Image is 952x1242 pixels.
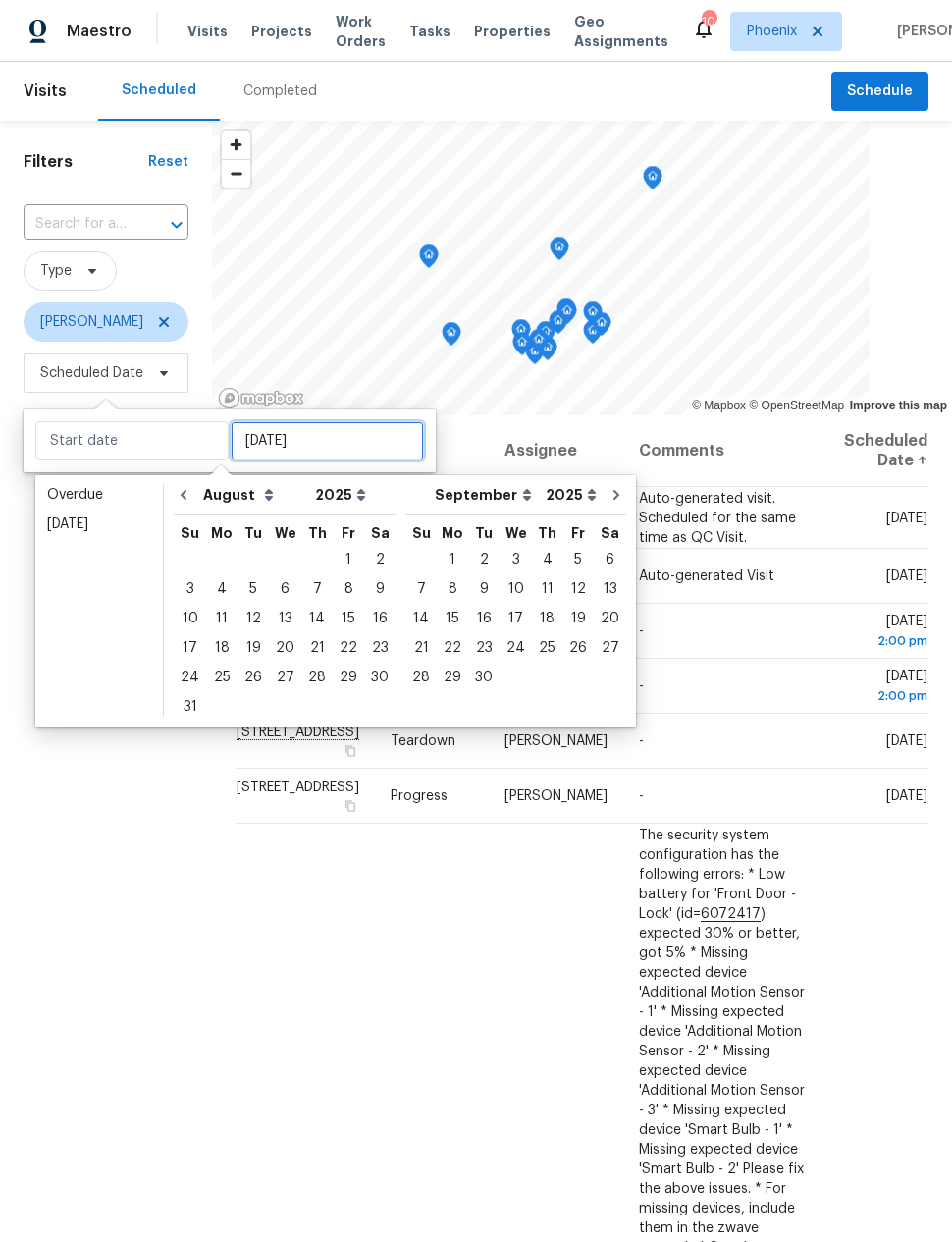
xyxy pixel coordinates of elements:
[419,244,439,275] div: Map marker
[301,634,333,662] div: 21
[594,545,626,574] div: Sat Sep 06 2025
[831,72,928,112] button: Schedule
[174,575,206,603] div: 3
[238,604,269,633] div: Tue Aug 12 2025
[333,545,364,574] div: Fri Aug 01 2025
[405,663,437,692] div: Sun Sep 28 2025
[594,604,626,633] div: Sat Sep 20 2025
[40,363,143,383] span: Scheduled Date
[541,480,602,510] select: Year
[238,575,269,603] div: 5
[238,574,269,604] div: Tue Aug 05 2025
[269,663,301,692] div: Wed Aug 27 2025
[206,604,238,633] div: Mon Aug 11 2025
[468,633,500,663] div: Tue Sep 23 2025
[468,574,500,604] div: Tue Sep 09 2025
[174,692,206,722] div: Sun Aug 31 2025
[364,633,396,663] div: Sat Aug 23 2025
[583,301,603,332] div: Map marker
[333,575,364,603] div: 8
[430,480,541,510] select: Month
[174,664,206,691] div: 24
[47,514,151,534] div: [DATE]
[308,526,327,540] abbr: Thursday
[40,312,143,332] span: [PERSON_NAME]
[747,22,797,41] span: Phoenix
[231,421,424,460] input: Thu, Aug 13
[532,604,562,633] div: Thu Sep 18 2025
[342,742,359,760] button: Copy Address
[238,633,269,663] div: Tue Aug 19 2025
[442,526,463,540] abbr: Monday
[206,634,238,662] div: 18
[218,387,304,409] a: Mapbox homepage
[364,634,396,662] div: 23
[562,605,594,632] div: 19
[562,574,594,604] div: Fri Sep 12 2025
[40,480,158,716] ul: Date picker shortcuts
[886,734,927,748] span: [DATE]
[500,604,532,633] div: Wed Sep 17 2025
[594,574,626,604] div: Sat Sep 13 2025
[364,575,396,603] div: 9
[174,574,206,604] div: Sun Aug 03 2025
[364,604,396,633] div: Sat Aug 16 2025
[468,634,500,662] div: 23
[174,605,206,632] div: 10
[511,319,531,350] div: Map marker
[500,633,532,663] div: Wed Sep 24 2025
[639,789,644,803] span: -
[269,605,301,632] div: 13
[35,421,229,460] input: Start date
[174,604,206,633] div: Sun Aug 10 2025
[886,789,927,803] span: [DATE]
[391,734,455,748] span: Teardown
[562,604,594,633] div: Fri Sep 19 2025
[364,546,396,573] div: 2
[244,526,262,540] abbr: Tuesday
[639,569,774,583] span: Auto-generated Visit
[594,605,626,632] div: 20
[163,211,190,239] button: Open
[405,664,437,691] div: 28
[574,12,668,51] span: Geo Assignments
[364,663,396,692] div: Sat Aug 30 2025
[512,332,532,362] div: Map marker
[532,546,562,573] div: 4
[437,574,468,604] div: Mon Sep 08 2025
[844,615,927,651] span: [DATE]
[47,485,151,505] div: Overdue
[336,12,386,51] span: Work Orders
[269,574,301,604] div: Wed Aug 06 2025
[562,575,594,603] div: 12
[556,298,576,329] div: Map marker
[500,605,532,632] div: 17
[886,511,927,524] span: [DATE]
[333,663,364,692] div: Fri Aug 29 2025
[222,131,250,159] button: Zoom in
[500,634,532,662] div: 24
[269,664,301,691] div: 27
[437,633,468,663] div: Mon Sep 22 2025
[333,634,364,662] div: 22
[187,22,228,41] span: Visits
[238,663,269,692] div: Tue Aug 26 2025
[504,789,608,803] span: [PERSON_NAME]
[643,166,662,196] div: Map marker
[301,664,333,691] div: 28
[198,480,310,510] select: Month
[550,237,569,267] div: Map marker
[405,574,437,604] div: Sun Sep 07 2025
[333,604,364,633] div: Fri Aug 15 2025
[122,81,196,100] div: Scheduled
[437,664,468,691] div: 29
[468,663,500,692] div: Tue Sep 30 2025
[532,574,562,604] div: Thu Sep 11 2025
[536,321,555,351] div: Map marker
[437,604,468,633] div: Mon Sep 15 2025
[850,399,947,412] a: Improve this map
[409,25,450,38] span: Tasks
[310,480,371,510] select: Year
[592,312,611,343] div: Map marker
[594,546,626,573] div: 6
